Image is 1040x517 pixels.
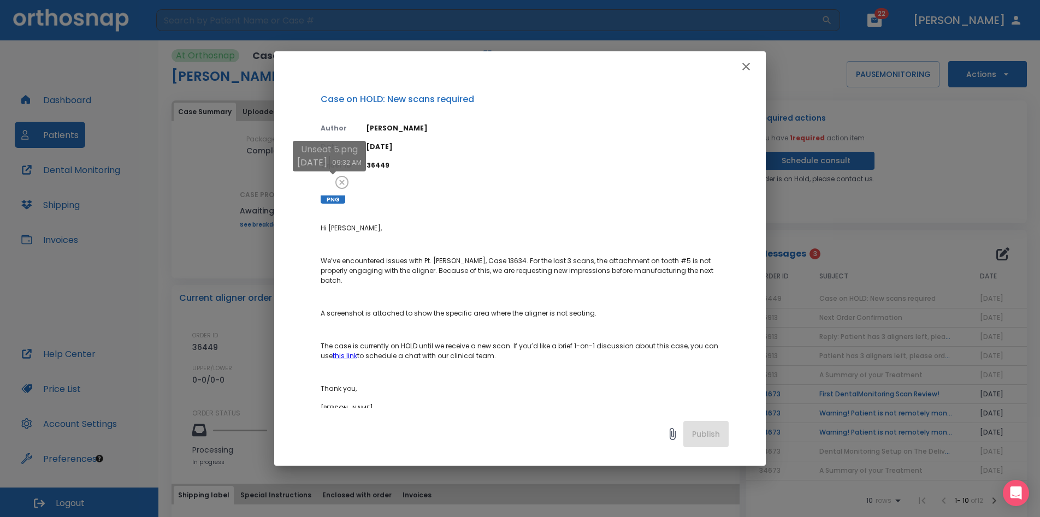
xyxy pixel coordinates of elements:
[321,341,729,361] p: The case is currently on HOLD until we receive a new scan. If you’d like a brief 1-on-1 discussio...
[321,256,729,286] p: We’ve encountered issues with Pt. [PERSON_NAME], Case 13634. For the last 3 scans, the attachment...
[321,384,729,423] p: Thank you, [PERSON_NAME] [PHONE_NUMBER]
[321,308,729,318] p: A screenshot is attached to show the specific area where the aligner is not seating.
[321,93,729,106] p: Case on HOLD: New scans required
[1003,480,1029,506] div: Open Intercom Messenger
[333,351,357,360] a: this link
[321,195,345,204] span: PNG
[321,223,729,233] p: Hi [PERSON_NAME],
[321,123,353,133] p: Author
[367,161,729,170] p: 36449
[367,123,729,133] p: [PERSON_NAME]
[297,156,327,169] p: [DATE]
[332,158,362,168] p: 09:32 AM
[301,143,358,156] p: Unseat 5.png
[367,142,729,152] p: [DATE]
